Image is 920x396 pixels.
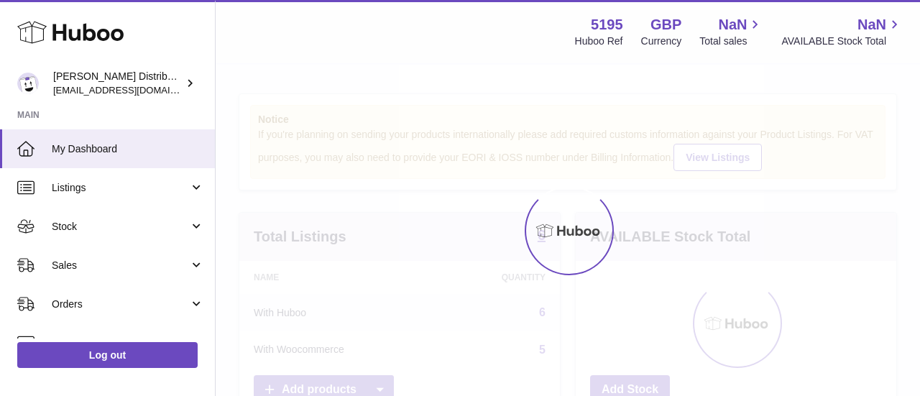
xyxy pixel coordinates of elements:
span: AVAILABLE Stock Total [781,34,903,48]
a: Log out [17,342,198,368]
div: Huboo Ref [575,34,623,48]
span: NaN [857,15,886,34]
a: NaN AVAILABLE Stock Total [781,15,903,48]
span: My Dashboard [52,142,204,156]
span: Orders [52,298,189,311]
div: [PERSON_NAME] Distribution [53,70,183,97]
div: Currency [641,34,682,48]
img: mccormackdistr@gmail.com [17,73,39,94]
span: [EMAIL_ADDRESS][DOMAIN_NAME] [53,84,211,96]
span: Stock [52,220,189,234]
span: Total sales [699,34,763,48]
a: NaN Total sales [699,15,763,48]
span: Sales [52,259,189,272]
span: Listings [52,181,189,195]
span: Usage [52,336,204,350]
strong: 5195 [591,15,623,34]
span: NaN [718,15,747,34]
strong: GBP [650,15,681,34]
